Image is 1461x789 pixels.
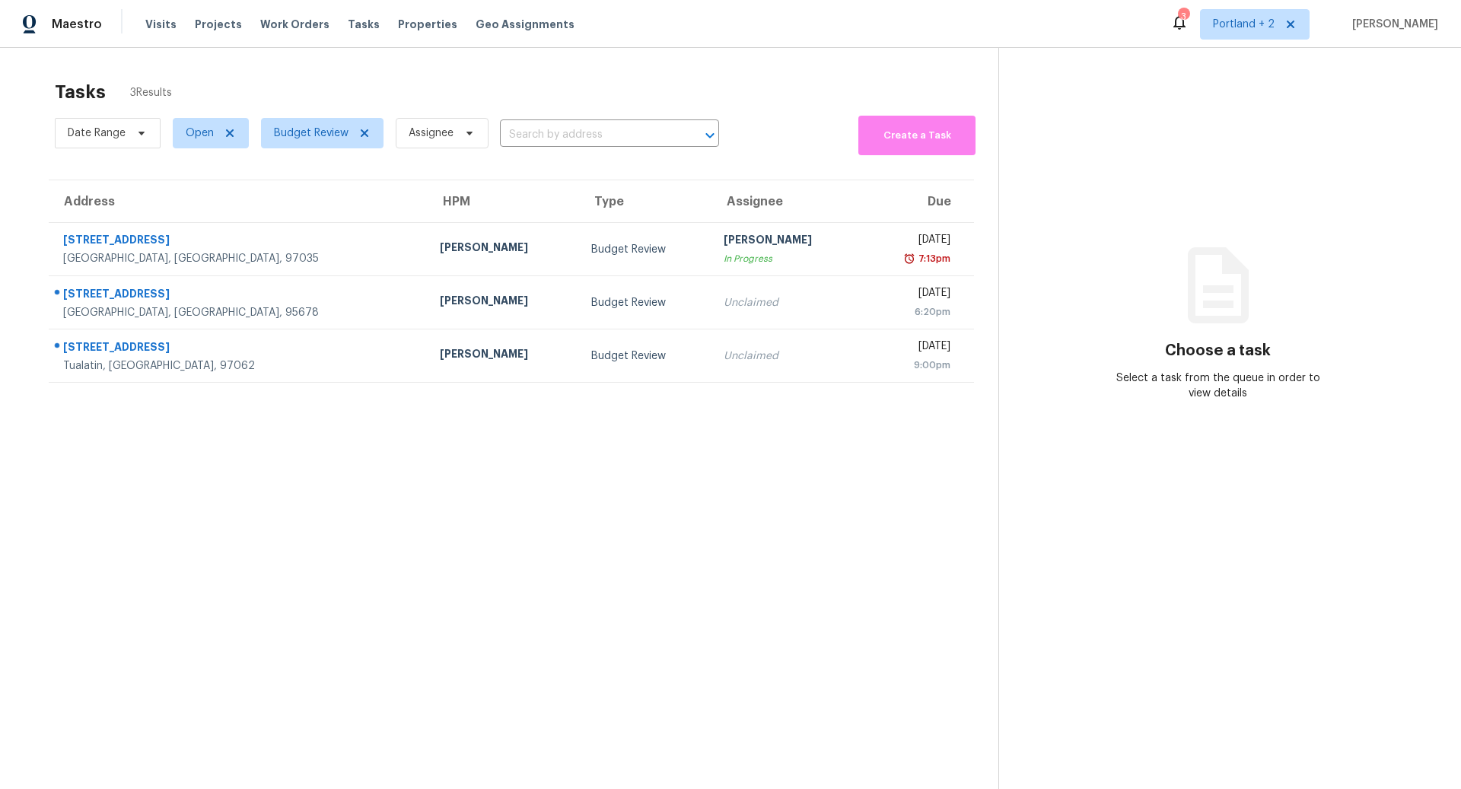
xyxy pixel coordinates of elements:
th: Assignee [711,180,863,223]
div: 3 [1178,9,1189,24]
div: [PERSON_NAME] [440,293,567,312]
span: Assignee [409,126,454,141]
div: Budget Review [591,295,699,310]
div: 6:20pm [875,304,950,320]
span: Portland + 2 [1213,17,1275,32]
h3: Choose a task [1165,343,1271,358]
div: [PERSON_NAME] [724,232,851,251]
div: 9:00pm [875,358,950,373]
div: [DATE] [875,232,950,251]
span: Budget Review [274,126,349,141]
span: Maestro [52,17,102,32]
div: In Progress [724,251,851,266]
span: Properties [398,17,457,32]
div: Unclaimed [724,295,851,310]
div: [STREET_ADDRESS] [63,339,415,358]
div: [GEOGRAPHIC_DATA], [GEOGRAPHIC_DATA], 95678 [63,305,415,320]
span: Visits [145,17,177,32]
th: HPM [428,180,579,223]
div: [PERSON_NAME] [440,346,567,365]
span: Work Orders [260,17,329,32]
span: 3 Results [130,85,172,100]
span: [PERSON_NAME] [1346,17,1438,32]
div: [DATE] [875,285,950,304]
img: Overdue Alarm Icon [903,251,915,266]
div: [STREET_ADDRESS] [63,286,415,305]
div: Tualatin, [GEOGRAPHIC_DATA], 97062 [63,358,415,374]
div: [PERSON_NAME] [440,240,567,259]
div: 7:13pm [915,251,950,266]
span: Open [186,126,214,141]
div: [DATE] [875,339,950,358]
span: Create a Task [866,127,968,145]
div: Budget Review [591,242,699,257]
h2: Tasks [55,84,106,100]
span: Geo Assignments [476,17,575,32]
div: Select a task from the queue in order to view details [1109,371,1328,401]
th: Due [863,180,974,223]
span: Tasks [348,19,380,30]
button: Open [699,125,721,146]
span: Projects [195,17,242,32]
input: Search by address [500,123,676,147]
span: Date Range [68,126,126,141]
div: [GEOGRAPHIC_DATA], [GEOGRAPHIC_DATA], 97035 [63,251,415,266]
th: Address [49,180,428,223]
div: [STREET_ADDRESS] [63,232,415,251]
div: Unclaimed [724,348,851,364]
th: Type [579,180,711,223]
button: Create a Task [858,116,976,155]
div: Budget Review [591,348,699,364]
